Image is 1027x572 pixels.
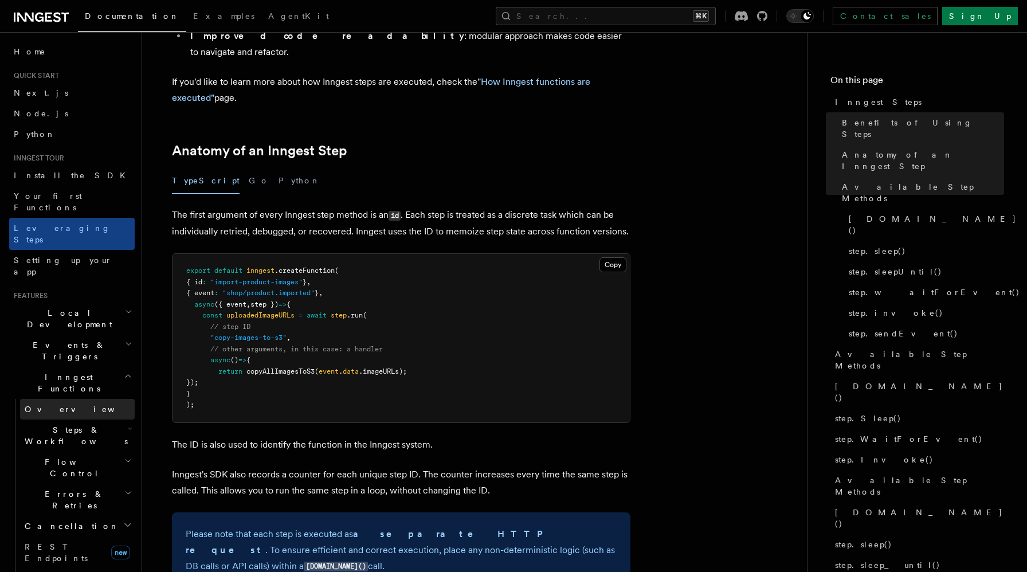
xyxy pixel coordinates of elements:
span: } [303,278,307,286]
span: Local Development [9,307,125,330]
span: [DOMAIN_NAME]() [835,381,1004,403]
a: Inngest Steps [830,92,1004,112]
a: Home [9,41,135,62]
a: step.sleep() [844,241,1004,261]
p: If you'd like to learn more about how Inngest steps are executed, check the page. [172,74,630,106]
a: Leveraging Steps [9,218,135,250]
span: Inngest Functions [9,371,124,394]
li: : modular approach makes code easier to navigate and refactor. [187,28,630,60]
button: Toggle dark mode [786,9,814,23]
a: Available Step Methods [830,470,1004,502]
span: async [194,300,214,308]
a: Available Step Methods [837,177,1004,209]
a: Documentation [78,3,186,32]
button: Errors & Retries [20,484,135,516]
a: step.sleep() [830,534,1004,555]
code: id [389,211,401,221]
span: step.waitForEvent() [849,287,1020,298]
span: step [331,311,347,319]
span: [DOMAIN_NAME]() [835,507,1004,530]
button: Inngest Functions [9,367,135,399]
span: { [287,300,291,308]
span: Features [9,291,48,300]
span: copyAllImagesToS3 [246,367,315,375]
h4: On this page [830,73,1004,92]
span: ( [335,267,339,275]
a: step.Invoke() [830,449,1004,470]
span: Inngest tour [9,154,64,163]
span: }); [186,378,198,386]
span: .createFunction [275,267,335,275]
span: () [230,356,238,364]
span: Node.js [14,109,68,118]
span: Quick start [9,71,59,80]
span: step.sleep() [849,245,906,257]
button: Flow Control [20,452,135,484]
span: step.sleep() [835,539,892,550]
span: ({ event [214,300,246,308]
span: new [111,546,130,559]
a: step.invoke() [844,303,1004,323]
span: { id [186,278,202,286]
a: Contact sales [833,7,938,25]
span: [DOMAIN_NAME]() [849,213,1017,236]
a: Benefits of Using Steps [837,112,1004,144]
span: step.WaitForEvent() [835,433,983,445]
span: , [319,289,323,297]
span: : [214,289,218,297]
span: => [238,356,246,364]
a: step.sendEvent() [844,323,1004,344]
span: Your first Functions [14,191,82,212]
span: { event [186,289,214,297]
span: default [214,267,242,275]
span: .run [347,311,363,319]
span: Documentation [85,11,179,21]
a: Your first Functions [9,186,135,218]
a: [DOMAIN_NAME]() [830,376,1004,408]
button: Events & Triggers [9,335,135,367]
span: Leveraging Steps [14,224,111,244]
p: Inngest's SDK also records a counter for each unique step ID. The counter increases every time th... [172,467,630,499]
span: step.sleepUntil() [849,266,942,277]
span: Errors & Retries [20,488,124,511]
a: step.WaitForEvent() [830,429,1004,449]
span: { [246,356,250,364]
a: Install the SDK [9,165,135,186]
span: inngest [246,267,275,275]
span: Steps & Workflows [20,424,128,447]
span: Inngest Steps [835,96,922,108]
a: Python [9,124,135,144]
span: : [202,278,206,286]
span: data [343,367,359,375]
span: // other arguments, in this case: a handler [210,345,383,353]
span: event [319,367,339,375]
button: Search...⌘K [496,7,716,25]
span: = [299,311,303,319]
button: Python [279,168,320,194]
span: Anatomy of an Inngest Step [842,149,1004,172]
span: } [315,289,319,297]
a: [DOMAIN_NAME]() [830,502,1004,534]
span: step.sleep_until() [835,559,940,571]
span: .imageURLs); [359,367,407,375]
span: const [202,311,222,319]
span: } [186,390,190,398]
span: ); [186,401,194,409]
span: Next.js [14,88,68,97]
span: "copy-images-to-s3" [210,334,287,342]
span: "import-product-images" [210,278,303,286]
a: Available Step Methods [830,344,1004,376]
span: => [279,300,287,308]
strong: a separate HTTP request [186,528,550,555]
span: step.Sleep() [835,413,901,424]
a: REST Endpointsnew [20,536,135,569]
span: Examples [193,11,254,21]
span: ( [315,367,319,375]
span: Flow Control [20,456,124,479]
span: REST Endpoints [25,542,88,563]
span: step.invoke() [849,307,943,319]
a: Examples [186,3,261,31]
p: The first argument of every Inngest step method is an . Each step is treated as a discrete task w... [172,207,630,240]
span: , [246,300,250,308]
span: Benefits of Using Steps [842,117,1004,140]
